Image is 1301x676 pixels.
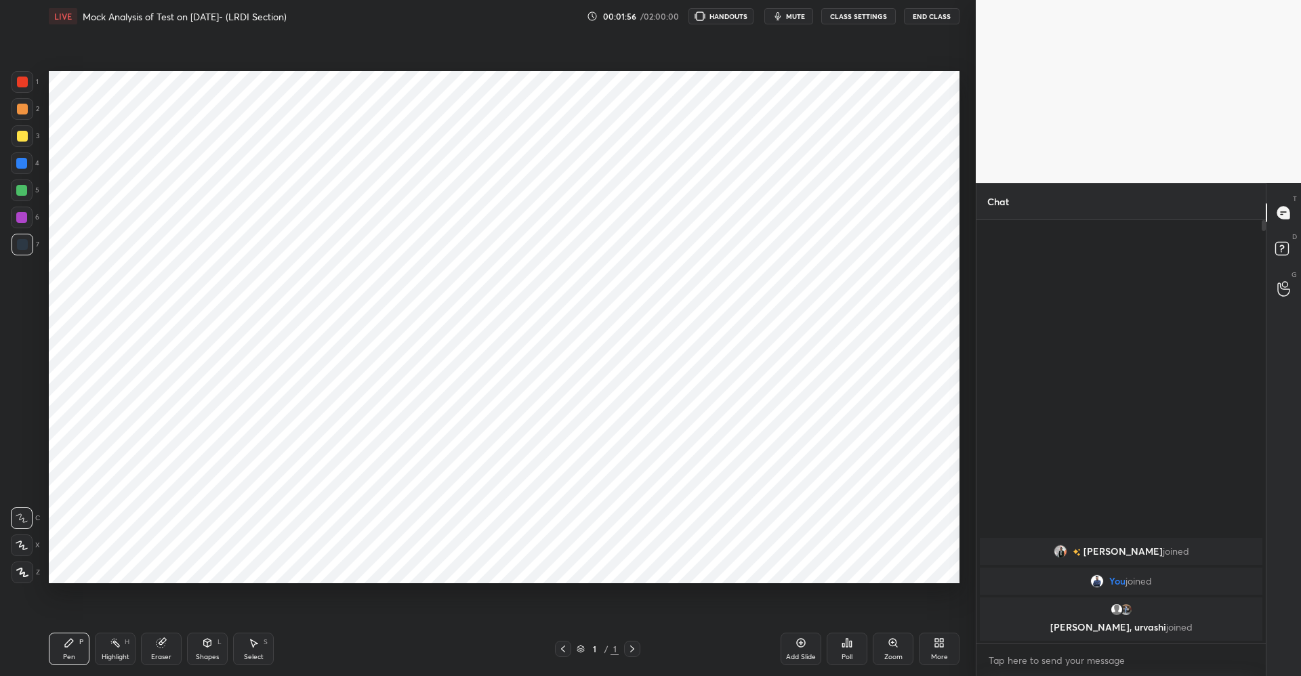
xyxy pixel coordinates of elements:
h4: Mock Analysis of Test on [DATE]- (LRDI Section) [83,10,287,23]
div: Poll [842,654,852,660]
div: Highlight [102,654,129,660]
div: 5 [11,179,39,201]
p: T [1293,194,1297,204]
button: HANDOUTS [688,8,753,24]
div: H [125,639,129,646]
div: 4 [11,152,39,174]
div: Select [244,654,264,660]
div: Pen [63,654,75,660]
span: joined [1166,620,1193,633]
p: G [1292,270,1297,280]
span: mute [786,12,805,21]
div: 1 [12,71,39,93]
div: / [604,645,608,653]
p: D [1292,232,1297,242]
img: 3a6b3dcdb4d746208f5ef180f14109e5.png [1090,574,1104,588]
button: End Class [904,8,959,24]
div: Add Slide [786,654,816,660]
div: 1 [587,645,601,653]
button: CLASS SETTINGS [821,8,896,24]
div: S [264,639,268,646]
span: joined [1163,546,1189,557]
div: grid [976,535,1266,643]
div: 6 [11,207,39,228]
div: 1 [611,643,619,655]
p: Chat [976,184,1020,219]
div: 7 [12,234,39,255]
div: P [79,639,83,646]
span: You [1109,576,1126,587]
div: Zoom [884,654,903,660]
div: C [11,507,40,529]
img: 3 [1119,603,1133,616]
img: no-rating-badge.077c3623.svg [1073,549,1081,556]
div: More [931,654,948,660]
div: 2 [12,98,39,120]
div: Eraser [151,654,171,660]
img: default.png [1110,603,1123,616]
div: Shapes [196,654,219,660]
div: 3 [12,125,39,147]
button: mute [764,8,813,24]
img: 05e749d9c8f4492ba3b7bd8dd861dda6.jpg [1054,545,1067,558]
div: Z [12,562,40,583]
div: LIVE [49,8,77,24]
span: joined [1126,576,1152,587]
span: [PERSON_NAME] [1083,546,1163,557]
p: [PERSON_NAME], urvashi [988,622,1254,633]
div: L [218,639,222,646]
div: X [11,534,40,556]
